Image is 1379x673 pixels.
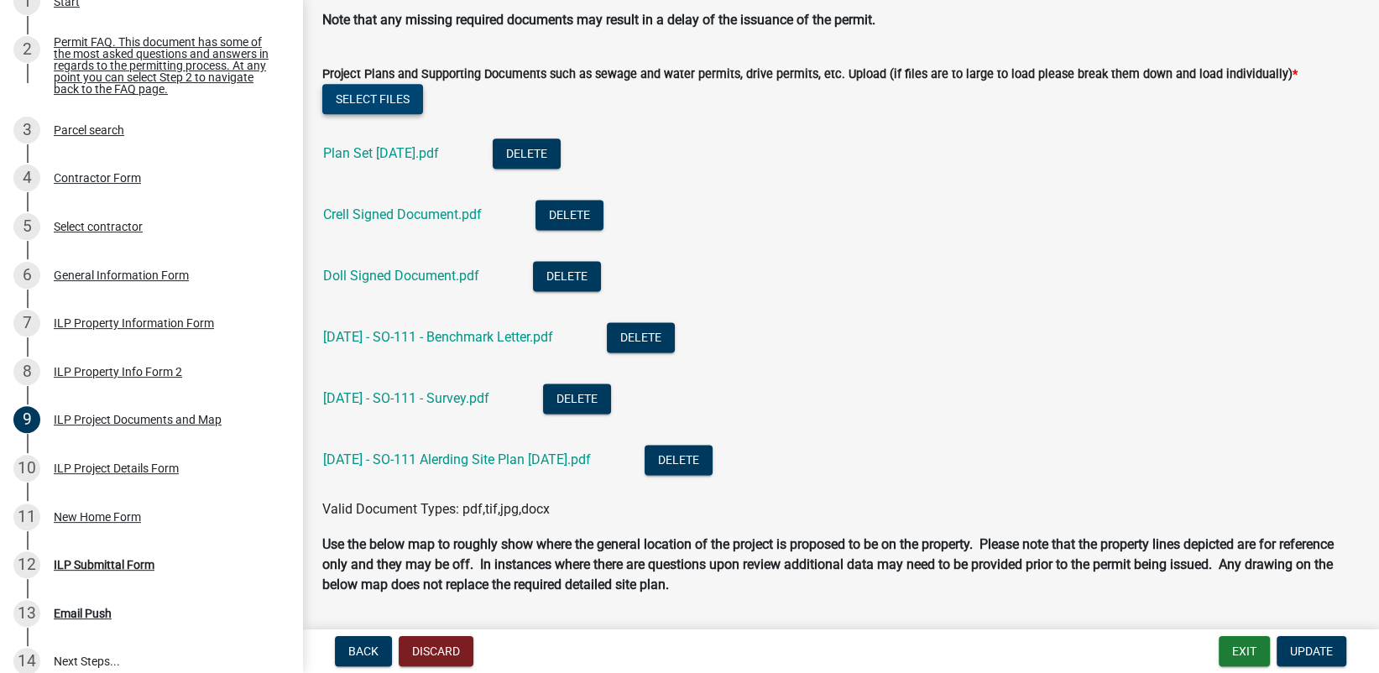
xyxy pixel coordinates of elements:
a: Plan Set [DATE].pdf [323,145,439,161]
wm-modal-confirm: Delete Document [543,391,611,407]
wm-modal-confirm: Delete Document [645,452,713,468]
button: Delete [493,138,561,169]
div: New Home Form [54,511,141,523]
div: 13 [13,600,40,627]
div: Contractor Form [54,172,141,184]
a: Doll Signed Document.pdf [323,268,479,284]
div: 3 [13,117,40,143]
button: Update [1277,636,1346,666]
a: [DATE] - SO-111 Alerding Site Plan [DATE].pdf [323,451,591,467]
strong: Note that any missing required documents may result in a delay of the issuance of the permit. [322,12,875,28]
div: Select contractor [54,221,143,232]
button: Exit [1219,636,1270,666]
div: 9 [13,406,40,433]
div: 10 [13,455,40,482]
span: Back [348,644,379,658]
label: Project Plans and Supporting Documents such as sewage and water permits, drive permits, etc. Uplo... [322,69,1298,81]
div: 2 [13,36,40,63]
wm-modal-confirm: Delete Document [607,330,675,346]
div: 5 [13,213,40,240]
div: 11 [13,503,40,530]
div: 8 [13,358,40,385]
button: Delete [533,261,601,291]
strong: Use the below map to roughly show where the general location of the project is proposed to be on ... [322,536,1334,592]
span: Valid Document Types: pdf,tif,jpg,docx [322,501,550,517]
button: Select files [322,84,423,114]
button: Delete [535,200,603,230]
a: Crell Signed Document.pdf [323,206,482,222]
wm-modal-confirm: Delete Document [533,269,601,284]
div: ILP Project Documents and Map [54,414,222,425]
wm-modal-confirm: Delete Document [535,207,603,223]
div: 4 [13,164,40,191]
div: ILP Property Information Form [54,317,214,329]
span: Update [1290,644,1333,658]
div: Parcel search [54,124,124,136]
div: ILP Project Details Form [54,462,179,474]
div: ILP Submittal Form [54,559,154,571]
div: 6 [13,262,40,289]
div: 7 [13,310,40,336]
a: [DATE] - SO-111 - Survey.pdf [323,390,489,406]
wm-modal-confirm: Delete Document [493,146,561,162]
div: 12 [13,551,40,578]
button: Delete [645,445,713,475]
div: Email Push [54,608,112,619]
button: Delete [543,383,611,414]
button: Delete [607,322,675,352]
div: General Information Form [54,269,189,281]
div: Permit FAQ. This document has some of the most asked questions and answers in regards to the perm... [54,36,275,95]
button: Discard [399,636,473,666]
button: Back [335,636,392,666]
a: [DATE] - SO-111 - Benchmark Letter.pdf [323,329,553,345]
div: ILP Property Info Form 2 [54,366,182,378]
